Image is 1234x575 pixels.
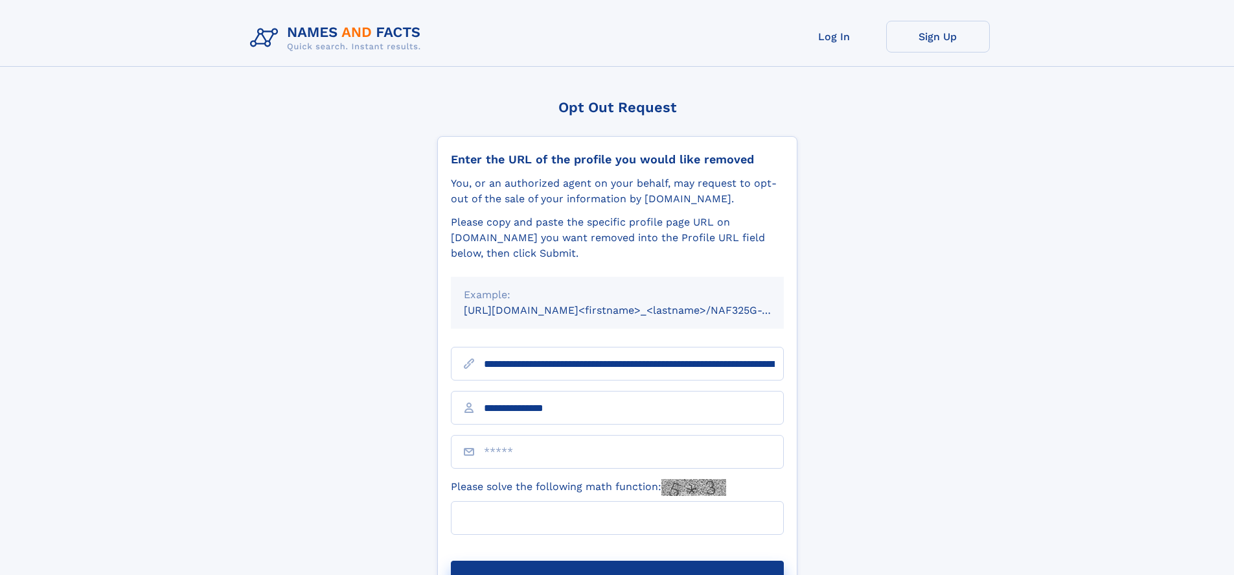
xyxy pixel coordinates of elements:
small: [URL][DOMAIN_NAME]<firstname>_<lastname>/NAF325G-xxxxxxxx [464,304,808,316]
a: Sign Up [886,21,990,53]
a: Log In [783,21,886,53]
div: Example: [464,287,771,303]
label: Please solve the following math function: [451,479,726,496]
div: Enter the URL of the profile you would like removed [451,152,784,167]
div: Opt Out Request [437,99,797,115]
img: Logo Names and Facts [245,21,431,56]
div: You, or an authorized agent on your behalf, may request to opt-out of the sale of your informatio... [451,176,784,207]
div: Please copy and paste the specific profile page URL on [DOMAIN_NAME] you want removed into the Pr... [451,215,784,261]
